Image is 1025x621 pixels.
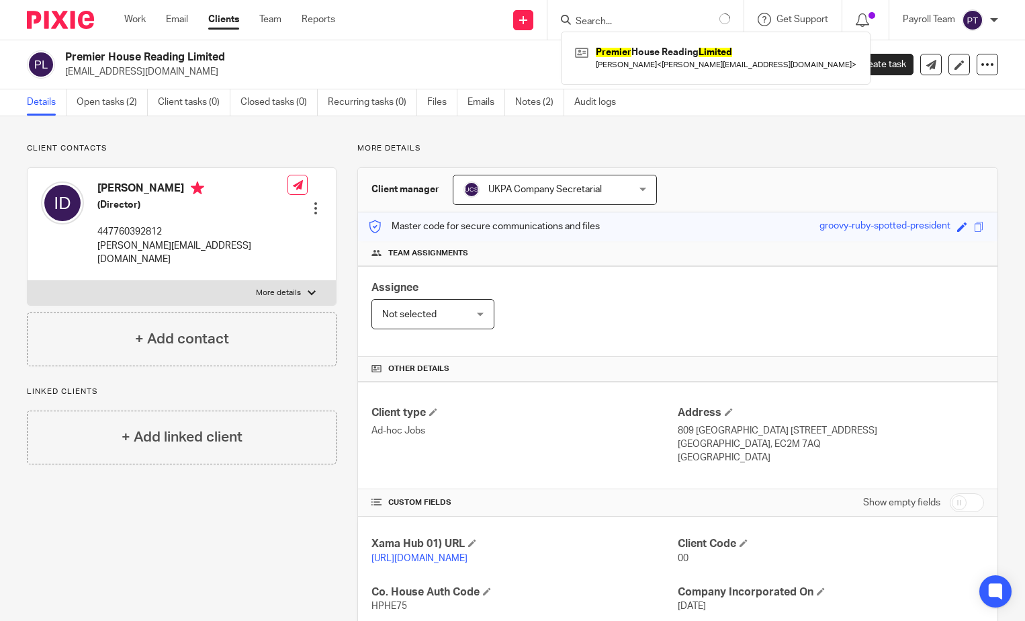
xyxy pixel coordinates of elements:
[776,15,828,24] span: Get Support
[65,65,815,79] p: [EMAIL_ADDRESS][DOMAIN_NAME]
[574,16,695,28] input: Search
[256,288,301,298] p: More details
[371,424,678,438] p: Ad-hoc Jobs
[962,9,983,31] img: svg%3E
[124,13,146,26] a: Work
[122,427,242,448] h4: + Add linked client
[135,329,229,349] h4: + Add contact
[259,13,281,26] a: Team
[97,181,287,198] h4: [PERSON_NAME]
[191,181,204,195] i: Primary
[678,602,706,611] span: [DATE]
[382,310,437,319] span: Not selected
[388,364,449,374] span: Other details
[678,424,984,438] p: 809 [GEOGRAPHIC_DATA] [STREET_ADDRESS]
[574,89,626,116] a: Audit logs
[678,537,984,551] h4: Client Code
[719,13,730,24] svg: Results are loading
[302,13,335,26] a: Reports
[27,143,337,154] p: Client contacts
[819,219,950,235] div: groovy-ruby-spotted-president
[371,554,467,563] a: [URL][DOMAIN_NAME]
[97,198,287,212] h5: (Director)
[388,248,468,259] span: Team assignments
[678,406,984,420] h4: Address
[208,13,239,26] a: Clients
[27,11,94,29] img: Pixie
[463,181,480,198] img: svg%3E
[27,89,66,116] a: Details
[678,451,984,464] p: [GEOGRAPHIC_DATA]
[863,496,940,509] label: Show empty fields
[903,13,955,26] p: Payroll Team
[371,602,407,611] span: HPHE75
[158,89,230,116] a: Client tasks (0)
[77,89,148,116] a: Open tasks (2)
[41,181,84,224] img: svg%3E
[467,89,505,116] a: Emails
[836,54,913,75] a: Create task
[515,89,564,116] a: Notes (2)
[488,185,602,194] span: UKPA Company Secretarial
[371,585,678,599] h4: Co. House Auth Code
[371,497,678,508] h4: CUSTOM FIELDS
[371,282,418,293] span: Assignee
[27,386,337,397] p: Linked clients
[97,225,287,239] p: 447760392812
[166,13,188,26] a: Email
[357,143,998,154] p: More details
[371,406,678,420] h4: Client type
[27,50,55,79] img: svg%3E
[678,554,688,563] span: 00
[678,438,984,451] p: [GEOGRAPHIC_DATA], EC2M 7AQ
[240,89,318,116] a: Closed tasks (0)
[678,585,984,599] h4: Company Incorporated On
[371,183,439,196] h3: Client manager
[371,537,678,551] h4: Xama Hub 01) URL
[97,239,287,267] p: [PERSON_NAME][EMAIL_ADDRESS][DOMAIN_NAME]
[427,89,457,116] a: Files
[328,89,417,116] a: Recurring tasks (0)
[368,220,600,233] p: Master code for secure communications and files
[65,50,666,65] h2: Premier House Reading Limited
